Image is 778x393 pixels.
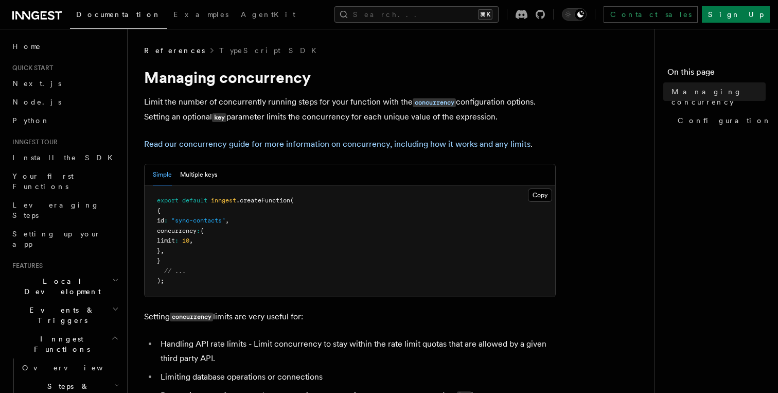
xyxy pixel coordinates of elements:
[702,6,770,23] a: Sign Up
[157,247,161,254] span: }
[171,217,225,224] span: "sync-contacts"
[12,79,61,88] span: Next.js
[235,3,302,28] a: AgentKit
[8,37,121,56] a: Home
[157,277,164,284] span: );
[182,237,189,244] span: 10
[157,370,556,384] li: Limiting database operations or connections
[22,364,128,372] span: Overview
[667,82,766,111] a: Managing concurrency
[413,98,456,107] code: concurrency
[164,267,186,275] span: // ...
[8,272,121,301] button: Local Development
[161,247,164,254] span: ,
[478,9,492,20] kbd: ⌘K
[180,164,217,185] button: Multiple keys
[157,197,179,204] span: export
[12,230,101,248] span: Setting up your app
[157,227,197,234] span: concurrency
[70,3,167,29] a: Documentation
[225,217,229,224] span: ,
[674,111,766,130] a: Configuration
[8,305,112,326] span: Events & Triggers
[157,337,556,366] li: Handling API rate limits - Limit concurrency to stay within the rate limit quotas that are allowe...
[144,45,205,56] span: References
[236,197,290,204] span: .createFunction
[241,10,295,19] span: AgentKit
[604,6,698,23] a: Contact sales
[211,197,236,204] span: inngest
[8,148,121,167] a: Install the SDK
[175,237,179,244] span: :
[157,237,175,244] span: limit
[173,10,228,19] span: Examples
[8,64,53,72] span: Quick start
[144,139,531,149] a: Read our concurrency guide for more information on concurrency, including how it works and any li...
[12,172,74,191] span: Your first Functions
[667,66,766,82] h4: On this page
[157,257,161,264] span: }
[197,227,200,234] span: :
[189,237,193,244] span: ,
[144,68,556,87] h1: Managing concurrency
[528,189,552,202] button: Copy
[8,111,121,130] a: Python
[12,41,41,52] span: Home
[18,358,121,377] a: Overview
[671,87,766,107] span: Managing concurrency
[157,217,164,224] span: id
[219,45,323,56] a: TypeScript SDK
[8,262,43,270] span: Features
[8,93,121,111] a: Node.js
[144,95,556,125] p: Limit the number of concurrently running steps for your function with the configuration options. ...
[12,201,99,219] span: Leveraging Steps
[290,197,294,204] span: (
[8,196,121,225] a: Leveraging Steps
[212,113,226,122] code: key
[413,97,456,107] a: concurrency
[12,98,61,106] span: Node.js
[678,115,771,126] span: Configuration
[8,276,112,297] span: Local Development
[8,225,121,253] a: Setting up your app
[8,330,121,358] button: Inngest Functions
[8,301,121,330] button: Events & Triggers
[12,153,119,162] span: Install the SDK
[200,227,204,234] span: {
[8,334,111,354] span: Inngest Functions
[182,197,207,204] span: default
[334,6,499,23] button: Search...⌘K
[12,116,50,125] span: Python
[8,167,121,196] a: Your first Functions
[8,138,58,146] span: Inngest tour
[8,74,121,93] a: Next.js
[164,217,168,224] span: :
[562,8,587,21] button: Toggle dark mode
[170,313,213,321] code: concurrency
[76,10,161,19] span: Documentation
[144,310,556,324] p: Setting limits are very useful for:
[153,164,172,185] button: Simple
[157,207,161,214] span: {
[167,3,235,28] a: Examples
[144,137,556,151] p: .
